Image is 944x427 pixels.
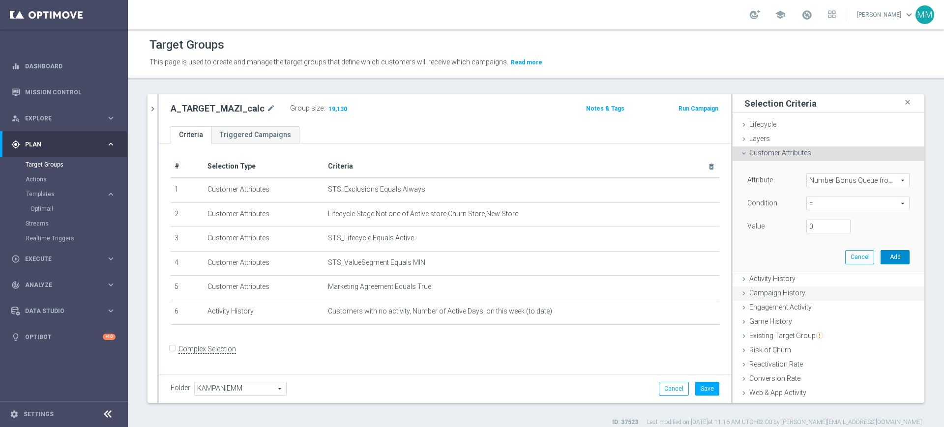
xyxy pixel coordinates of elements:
a: Realtime Triggers [26,234,102,242]
span: Risk of Churn [749,346,791,354]
button: Add [881,250,910,264]
button: equalizer Dashboard [11,62,116,70]
span: Execute [25,256,106,262]
span: Marketing Agreement Equals True [328,283,431,291]
td: Customer Attributes [204,202,324,227]
button: Data Studio keyboard_arrow_right [11,307,116,315]
lable: Condition [747,199,777,207]
span: Campaign History [749,289,805,297]
i: gps_fixed [11,140,20,149]
div: person_search Explore keyboard_arrow_right [11,114,116,122]
button: Cancel [845,250,874,264]
span: STS_Exclusions Equals Always [328,185,425,194]
td: Customer Attributes [204,227,324,252]
button: gps_fixed Plan keyboard_arrow_right [11,141,116,148]
h2: A_TARGET_MAZI_calc [171,103,265,114]
i: track_changes [11,281,20,289]
td: 3 [171,227,204,252]
td: Customer Attributes [204,276,324,300]
label: Last modified on [DATE] at 11:16 AM UTC+02:00 by [PERSON_NAME][EMAIL_ADDRESS][DOMAIN_NAME] [647,418,922,427]
div: Templates [26,191,106,197]
button: Notes & Tags [585,103,625,114]
i: equalizer [11,62,20,71]
th: Selection Type [204,155,324,178]
lable: Attribute [747,176,773,184]
td: 4 [171,251,204,276]
td: Customer Attributes [204,251,324,276]
div: MM [915,5,934,24]
a: Streams [26,220,102,228]
div: Templates keyboard_arrow_right [26,190,116,198]
i: keyboard_arrow_right [106,306,116,315]
i: delete_forever [708,163,715,171]
a: Optimail [30,205,102,213]
span: Future Value [749,403,788,411]
div: Plan [11,140,106,149]
div: Target Groups [26,157,127,172]
span: Lifecycle Stage Not one of Active store,Churn Store,New Store [328,210,518,218]
span: Activity History [749,275,796,283]
div: Optibot [11,324,116,350]
span: Existing Target Group [749,332,823,340]
td: 6 [171,300,204,324]
div: Streams [26,216,127,231]
span: Game History [749,317,792,325]
a: Criteria [171,126,211,143]
span: Plan [25,142,106,147]
span: school [775,9,786,20]
div: Execute [11,255,106,263]
button: Read more [510,57,543,68]
span: Reactivation Rate [749,360,803,368]
td: 5 [171,276,204,300]
span: Data Studio [25,308,106,314]
div: Optimail [30,201,127,216]
i: keyboard_arrow_right [106,280,116,289]
a: Target Groups [26,161,102,169]
i: settings [10,410,19,419]
button: Mission Control [11,88,116,96]
div: Templates [26,187,127,216]
i: lightbulb [11,333,20,342]
span: Analyze [25,282,106,288]
span: Customers with no activity, Number of Active Days, on this week (to date) [328,307,552,315]
button: play_circle_outline Execute keyboard_arrow_right [11,255,116,263]
span: 19,130 [327,105,348,114]
span: Layers [749,135,770,142]
span: Customer Attributes [749,149,811,157]
label: Folder [171,384,190,392]
a: [PERSON_NAME]keyboard_arrow_down [856,7,915,22]
button: Run Campaign [678,103,719,114]
span: Lifecycle [749,120,776,128]
div: Realtime Triggers [26,231,127,246]
label: Value [747,222,765,230]
a: Actions [26,175,102,183]
i: chevron_right [148,104,157,114]
span: Criteria [328,162,353,170]
button: track_changes Analyze keyboard_arrow_right [11,281,116,289]
div: Data Studio [11,307,106,315]
i: mode_edit [266,103,275,114]
div: +10 [103,334,116,340]
a: Settings [24,411,54,417]
td: Activity History [204,300,324,324]
span: This page is used to create and manage the target groups that define which customers will receive... [149,58,508,66]
a: Mission Control [25,79,116,105]
div: Dashboard [11,53,116,79]
div: Explore [11,114,106,123]
h1: Target Groups [149,38,224,52]
i: close [903,96,913,109]
button: lightbulb Optibot +10 [11,333,116,341]
i: keyboard_arrow_right [106,140,116,149]
span: Templates [26,191,96,197]
button: Cancel [659,382,689,396]
div: Analyze [11,281,106,289]
span: Conversion Rate [749,374,800,382]
a: Triggered Campaigns [211,126,299,143]
label: : [324,104,325,113]
a: Dashboard [25,53,116,79]
div: Actions [26,172,127,187]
